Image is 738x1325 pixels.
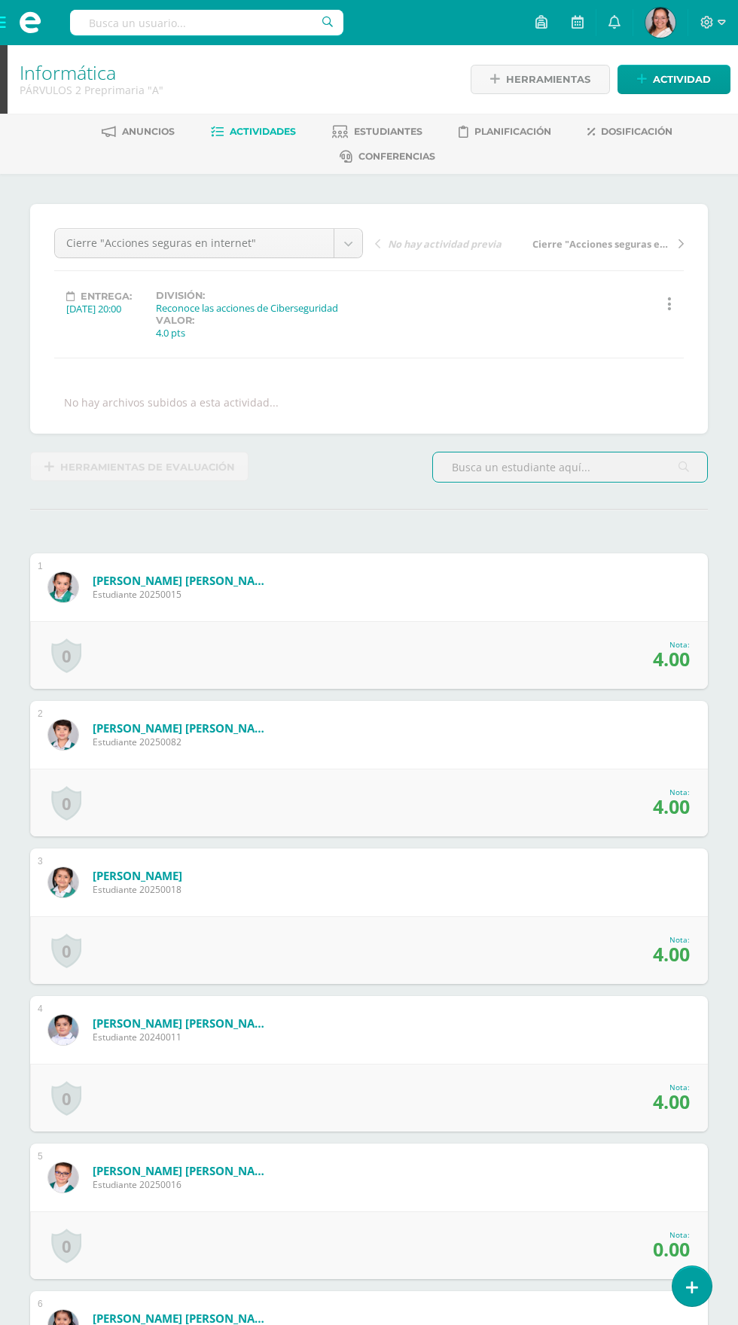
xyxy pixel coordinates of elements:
[48,867,78,897] img: 0fda68249bec3df3f7b607b24e567e1f.png
[601,126,672,137] span: Dosificación
[70,10,343,35] input: Busca un usuario...
[93,588,273,601] span: Estudiante 20250015
[60,453,235,481] span: Herramientas de evaluación
[51,786,81,821] a: 0
[587,120,672,144] a: Dosificación
[529,236,684,251] a: Cierre "Acciones seguras en internet"
[20,83,451,97] div: PÁRVULOS 2 Preprimaria 'A'
[653,1082,690,1092] div: Nota:
[340,145,435,169] a: Conferencias
[156,301,338,315] div: Reconoce las acciones de Ciberseguridad
[332,120,422,144] a: Estudiantes
[48,1015,78,1045] img: 70a936bd47fefa926eb9d39046414b1d.png
[156,290,338,301] label: División:
[20,59,116,85] a: Informática
[48,572,78,602] img: e980dc13198ccbdb13aece90c3c64336.png
[93,868,182,883] a: [PERSON_NAME]
[156,326,194,340] div: 4.0 pts
[653,1236,690,1262] span: 0.00
[211,120,296,144] a: Actividades
[645,8,675,38] img: dc5ff4e07cc4005fde0d66d8b3792a65.png
[358,151,435,162] span: Conferencias
[51,1229,81,1263] a: 0
[653,934,690,945] div: Nota:
[354,126,422,137] span: Estudiantes
[653,941,690,967] span: 4.00
[51,934,81,968] a: 0
[93,736,273,748] span: Estudiante 20250082
[102,120,175,144] a: Anuncios
[653,639,690,650] div: Nota:
[653,65,711,93] span: Actividad
[653,793,690,819] span: 4.00
[93,1178,273,1191] span: Estudiante 20250016
[93,1163,273,1178] a: [PERSON_NAME] [PERSON_NAME]
[618,65,730,94] a: Actividad
[20,62,451,83] h1: Informática
[653,1089,690,1114] span: 4.00
[93,720,273,736] a: [PERSON_NAME] [PERSON_NAME]
[51,638,81,673] a: 0
[653,787,690,797] div: Nota:
[156,315,194,326] label: Valor:
[532,237,672,251] span: Cierre "Acciones seguras en internet"
[471,65,610,94] a: Herramientas
[66,302,132,315] div: [DATE] 20:00
[433,452,707,482] input: Busca un estudiante aquí...
[230,126,296,137] span: Actividades
[653,646,690,672] span: 4.00
[93,1031,273,1043] span: Estudiante 20240011
[81,291,132,302] span: Entrega:
[122,126,175,137] span: Anuncios
[64,395,279,410] div: No hay archivos subidos a esta actividad...
[474,126,551,137] span: Planificación
[93,1016,273,1031] a: [PERSON_NAME] [PERSON_NAME]
[48,720,78,750] img: c3d2a6c474a4e16070173178962a0999.png
[51,1081,81,1116] a: 0
[66,229,322,257] span: Cierre "Acciones seguras en internet"
[506,65,590,93] span: Herramientas
[388,237,502,251] span: No hay actividad previa
[93,573,273,588] a: [PERSON_NAME] [PERSON_NAME]
[93,883,182,896] span: Estudiante 20250018
[55,229,362,257] a: Cierre "Acciones seguras en internet"
[48,1162,78,1192] img: 229db74a208ec29d974eaa6b75b85331.png
[459,120,551,144] a: Planificación
[653,1229,690,1240] div: Nota:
